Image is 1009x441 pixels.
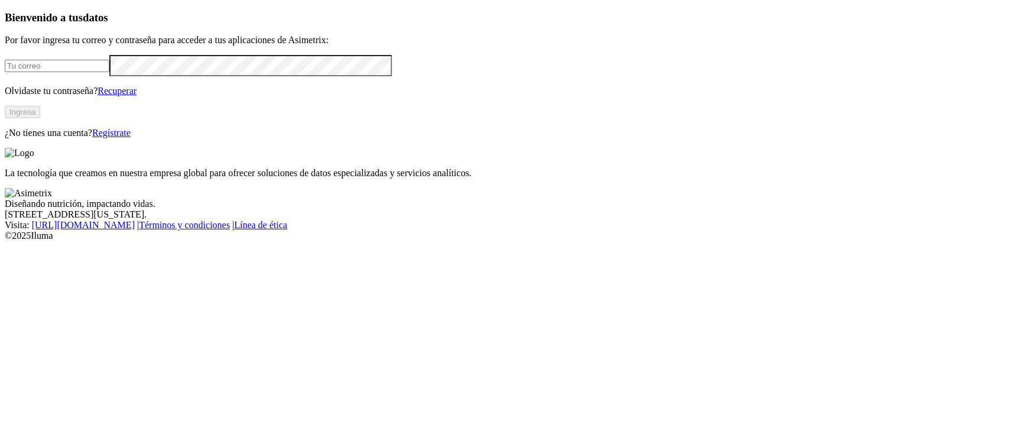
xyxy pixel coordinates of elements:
div: [STREET_ADDRESS][US_STATE]. [5,209,1004,220]
p: Olvidaste tu contraseña? [5,86,1004,96]
a: Regístrate [92,128,131,138]
button: Ingresa [5,106,40,118]
p: Por favor ingresa tu correo y contraseña para acceder a tus aplicaciones de Asimetrix: [5,35,1004,46]
a: [URL][DOMAIN_NAME] [32,220,135,230]
h3: Bienvenido a tus [5,11,1004,24]
img: Logo [5,148,34,158]
a: Términos y condiciones [139,220,230,230]
input: Tu correo [5,60,109,72]
img: Asimetrix [5,188,52,199]
span: datos [83,11,108,24]
p: ¿No tienes una cuenta? [5,128,1004,138]
div: © 2025 Iluma [5,231,1004,241]
p: La tecnología que creamos en nuestra empresa global para ofrecer soluciones de datos especializad... [5,168,1004,179]
div: Diseñando nutrición, impactando vidas. [5,199,1004,209]
a: Recuperar [98,86,137,96]
a: Línea de ética [234,220,287,230]
div: Visita : | | [5,220,1004,231]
